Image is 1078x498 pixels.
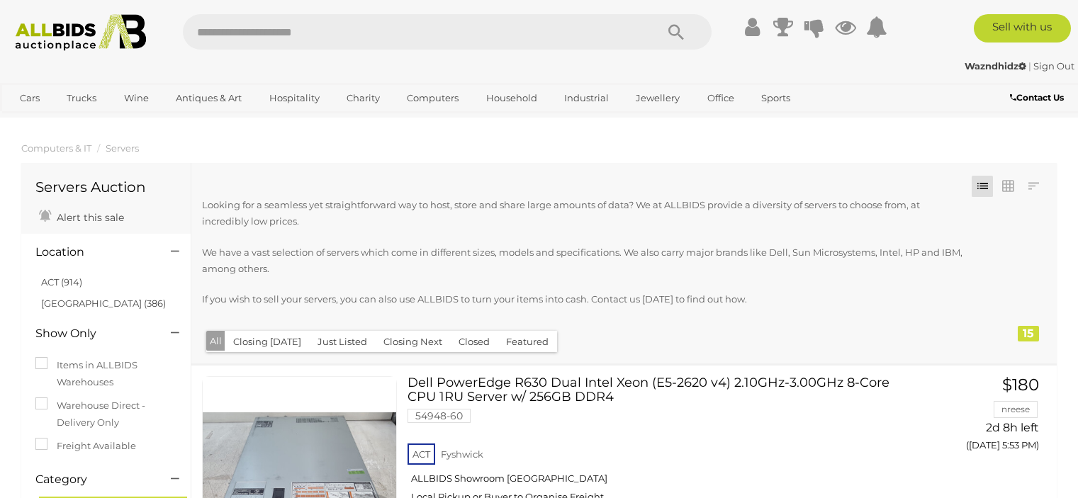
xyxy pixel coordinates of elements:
[974,14,1071,43] a: Sell with us
[202,244,965,278] p: We have a vast selection of servers which come in different sizes, models and specifications. We ...
[498,331,557,353] button: Featured
[35,246,150,259] h4: Location
[1033,60,1074,72] a: Sign Out
[309,331,376,353] button: Just Listed
[202,291,965,307] p: If you wish to sell your servers, you can also use ALLBIDS to turn your items into cash. Contact ...
[35,205,128,227] a: Alert this sale
[1010,90,1067,106] a: Contact Us
[260,86,329,110] a: Hospitality
[21,142,91,154] a: Computers & IT
[641,14,712,50] button: Search
[698,86,743,110] a: Office
[450,331,498,353] button: Closed
[752,86,799,110] a: Sports
[167,86,251,110] a: Antiques & Art
[337,86,389,110] a: Charity
[53,211,124,224] span: Alert this sale
[1010,92,1064,103] b: Contact Us
[57,86,106,110] a: Trucks
[8,14,154,51] img: Allbids.com.au
[1028,60,1031,72] span: |
[11,86,49,110] a: Cars
[477,86,546,110] a: Household
[1018,326,1039,341] div: 15
[41,276,82,288] a: ACT (914)
[555,86,618,110] a: Industrial
[35,438,136,454] label: Freight Available
[965,60,1028,72] a: Wazndhidz
[627,86,689,110] a: Jewellery
[923,376,1043,459] a: $180 nreese 2d 8h left ([DATE] 5:53 PM)
[35,179,176,195] h1: Servers Auction
[41,298,166,309] a: [GEOGRAPHIC_DATA] (386)
[202,197,965,230] p: Looking for a seamless yet straightforward way to host, store and share large amounts of data? We...
[206,331,225,351] button: All
[35,473,150,486] h4: Category
[11,110,130,133] a: [GEOGRAPHIC_DATA]
[225,331,310,353] button: Closing [DATE]
[965,60,1026,72] strong: Wazndhidz
[35,327,150,340] h4: Show Only
[35,357,176,390] label: Items in ALLBIDS Warehouses
[398,86,468,110] a: Computers
[1002,375,1039,395] span: $180
[115,86,158,110] a: Wine
[106,142,139,154] a: Servers
[375,331,451,353] button: Closing Next
[35,397,176,431] label: Warehouse Direct - Delivery Only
